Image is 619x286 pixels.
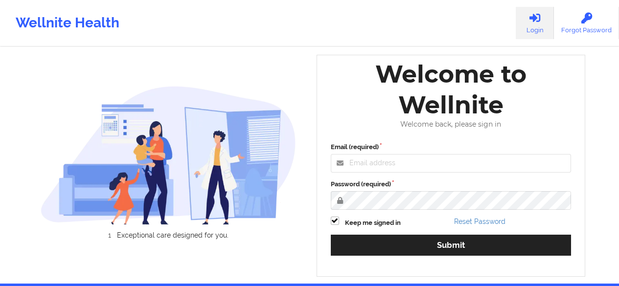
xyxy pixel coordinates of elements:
[516,7,554,39] a: Login
[331,154,572,173] input: Email address
[345,218,401,228] label: Keep me signed in
[41,86,296,224] img: wellnite-auth-hero_200.c722682e.png
[554,7,619,39] a: Forgot Password
[331,235,572,256] button: Submit
[49,231,296,239] li: Exceptional care designed for you.
[324,59,578,120] div: Welcome to Wellnite
[454,218,505,225] a: Reset Password
[324,120,578,129] div: Welcome back, please sign in
[331,142,572,152] label: Email (required)
[331,179,572,189] label: Password (required)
